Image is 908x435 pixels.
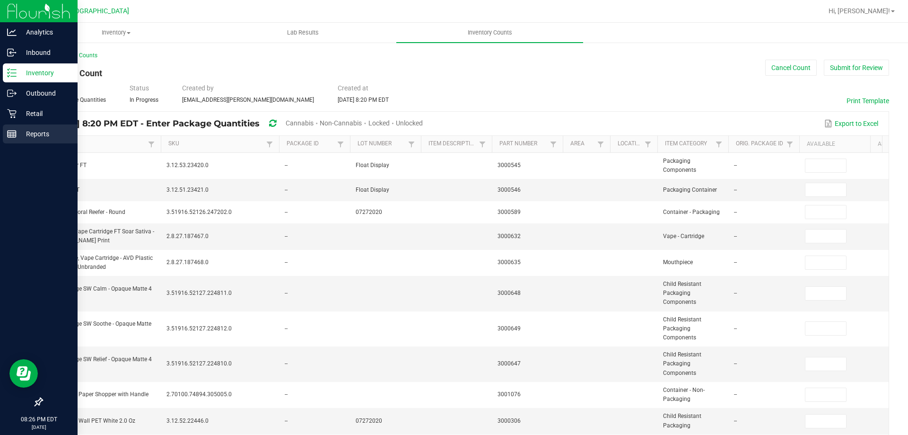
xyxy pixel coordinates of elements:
span: -- [734,290,737,296]
span: Mouthpiece, Vape Cartridge - AVD Plastic Eazy Press Unbranded [48,255,153,270]
span: Non-Cannabis [320,119,362,127]
span: -- [285,417,288,424]
span: -- [285,290,288,296]
span: 3000545 [498,162,521,169]
span: 3000546 [498,186,521,193]
inline-svg: Analytics [7,27,17,37]
span: [EMAIL_ADDRESS][PERSON_NAME][DOMAIN_NAME] [182,97,314,103]
a: Item DescriptionSortable [428,140,476,148]
a: ItemSortable [50,140,145,148]
span: -- [734,233,737,240]
span: -- [285,162,288,169]
span: 3000649 [498,325,521,332]
span: 07272020 [356,417,382,424]
span: Jar - Heavy Wall PET White 2.0 Oz [48,417,135,424]
span: -- [285,259,288,266]
p: Outbound [17,88,73,99]
span: Vape - Cartridge [663,233,704,240]
span: Cannabis [286,119,314,127]
span: 3.51916.52127.224811.0 [166,290,232,296]
p: Analytics [17,27,73,38]
a: Filter [784,138,795,150]
span: -- [285,391,288,398]
span: -- [285,325,288,332]
span: -- [285,186,288,193]
span: 3000306 [498,417,521,424]
a: Filter [146,138,157,150]
button: Print Template [847,96,889,106]
span: Container - Packaging [663,209,720,215]
p: Inbound [17,47,73,58]
span: Inventory [23,28,209,37]
inline-svg: Inbound [7,48,17,57]
div: [DATE] 8:20 PM EDT - Enter Package Quantities [49,115,430,133]
span: Cartridge, Vape Cartridge FT Soar Sativa - 1 [PERSON_NAME] Print [48,228,154,244]
span: Status [130,84,149,92]
span: Lab Results [274,28,332,37]
span: -- [285,233,288,240]
span: Unlocked [396,119,423,127]
span: -- [734,417,737,424]
span: 3.51916.52127.224812.0 [166,325,232,332]
span: 3.12.52.22446.0 [166,417,209,424]
p: Reports [17,128,73,140]
span: Packaging Components [663,158,696,173]
p: 08:26 PM EDT [4,415,73,424]
span: Child Resistant Packaging Components [663,316,701,341]
span: 2.70100.74894.305005.0 [166,391,232,398]
span: Bag, Lozenge SW Soothe - Opaque Matte 4 x 7.12 [48,320,151,336]
p: [DATE] [4,424,73,431]
span: Created at [338,84,368,92]
span: 3000647 [498,360,521,367]
span: Child Resistant Packaging [663,413,701,428]
span: -- [734,325,737,332]
span: [GEOGRAPHIC_DATA] [64,7,129,15]
a: Filter [595,138,606,150]
a: Filter [264,138,275,150]
span: -- [734,209,737,215]
span: Bag - White Paper Shopper with Handle [48,391,148,398]
span: In Progress [130,97,158,103]
a: Package IdSortable [287,140,334,148]
p: Inventory [17,67,73,79]
a: Filter [335,138,346,150]
span: 3000635 [498,259,521,266]
button: Submit for Review [824,60,889,76]
span: -- [285,360,288,367]
span: -- [285,209,288,215]
span: -- [734,360,737,367]
inline-svg: Inventory [7,68,17,78]
span: Inventory Counts [455,28,525,37]
span: Hi, [PERSON_NAME]! [829,7,890,15]
span: Tin, Salve Coral Reefer - Round [48,209,125,215]
span: Mouthpiece [663,259,693,266]
span: 07272020 [356,209,382,215]
inline-svg: Retail [7,109,17,118]
span: -- [734,186,737,193]
a: Part NumberSortable [499,140,547,148]
span: Created by [182,84,214,92]
a: LocationSortable [618,140,642,148]
span: Container - Non-Packaging [663,387,705,402]
span: Float Display [356,186,389,193]
span: 2.8.27.187468.0 [166,259,209,266]
span: Locked [368,119,390,127]
span: 3000632 [498,233,521,240]
iframe: Resource center [9,359,38,388]
p: Retail [17,108,73,119]
a: Lot NumberSortable [358,140,405,148]
th: Available [799,136,870,153]
a: Lab Results [210,23,396,43]
span: Bag, Lozenge SW Relief - Opaque Matte 4 x 7.12 [48,356,152,372]
inline-svg: Reports [7,129,17,139]
a: Filter [713,138,725,150]
span: Child Resistant Packaging Components [663,281,701,305]
button: Cancel Count [765,60,817,76]
a: Filter [548,138,559,150]
a: SKUSortable [168,140,263,148]
a: Inventory [23,23,210,43]
a: Orig. Package IdSortable [736,140,784,148]
a: Filter [406,138,417,150]
span: 3.51916.52126.247202.0 [166,209,232,215]
span: 3000589 [498,209,521,215]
